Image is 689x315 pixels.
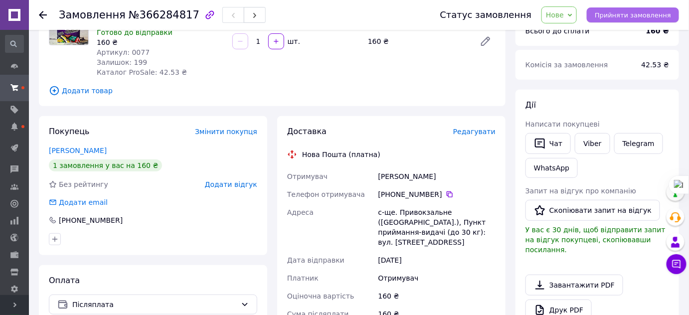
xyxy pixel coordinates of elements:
[587,7,679,22] button: Прийняти замовлення
[376,269,498,287] div: Отримувач
[300,150,383,159] div: Нова Пошта (платна)
[453,128,496,136] span: Редагувати
[525,200,660,221] button: Скопіювати запит на відгук
[525,120,600,128] span: Написати покупцеві
[614,133,663,154] a: Telegram
[287,292,354,300] span: Оціночна вартість
[72,299,237,310] span: Післяплата
[378,189,496,199] div: [PHONE_NUMBER]
[287,172,328,180] span: Отримувач
[49,159,162,171] div: 1 замовлення у вас на 160 ₴
[440,10,532,20] div: Статус замовлення
[49,147,107,155] a: [PERSON_NAME]
[595,11,671,19] span: Прийняти замовлення
[525,158,578,178] a: WhatsApp
[525,61,608,69] span: Комісія за замовлення
[376,251,498,269] div: [DATE]
[58,215,124,225] div: [PHONE_NUMBER]
[59,180,108,188] span: Без рейтингу
[48,197,109,207] div: Додати email
[97,28,172,36] span: Готово до відправки
[546,11,564,19] span: Нове
[525,27,590,35] span: Всього до сплати
[49,276,80,285] span: Оплата
[376,167,498,185] div: [PERSON_NAME]
[287,208,314,216] span: Адреса
[129,9,199,21] span: №366284817
[287,190,365,198] span: Телефон отримувача
[58,197,109,207] div: Додати email
[49,127,90,136] span: Покупець
[59,9,126,21] span: Замовлення
[39,10,47,20] div: Повернутися назад
[97,58,147,66] span: Залишок: 199
[525,100,536,110] span: Дії
[642,61,669,69] span: 42.53 ₴
[97,68,187,76] span: Каталог ProSale: 42.53 ₴
[525,187,636,195] span: Запит на відгук про компанію
[646,27,669,35] b: 160 ₴
[376,287,498,305] div: 160 ₴
[287,127,327,136] span: Доставка
[364,34,472,48] div: 160 ₴
[205,180,257,188] span: Додати відгук
[97,37,224,47] div: 160 ₴
[287,256,344,264] span: Дата відправки
[376,203,498,251] div: с-ще. Привокзальне ([GEOGRAPHIC_DATA].), Пункт приймання-видачі (до 30 кг): вул. [STREET_ADDRESS]
[195,128,257,136] span: Змінити покупця
[285,36,301,46] div: шт.
[667,254,687,274] button: Чат з покупцем
[97,48,150,56] span: Артикул: 0077
[525,133,571,154] button: Чат
[525,226,666,254] span: У вас є 30 днів, щоб відправити запит на відгук покупцеві, скопіювавши посилання.
[287,274,319,282] span: Платник
[575,133,610,154] a: Viber
[476,31,496,51] a: Редагувати
[49,85,496,96] span: Додати товар
[525,275,623,296] a: Завантажити PDF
